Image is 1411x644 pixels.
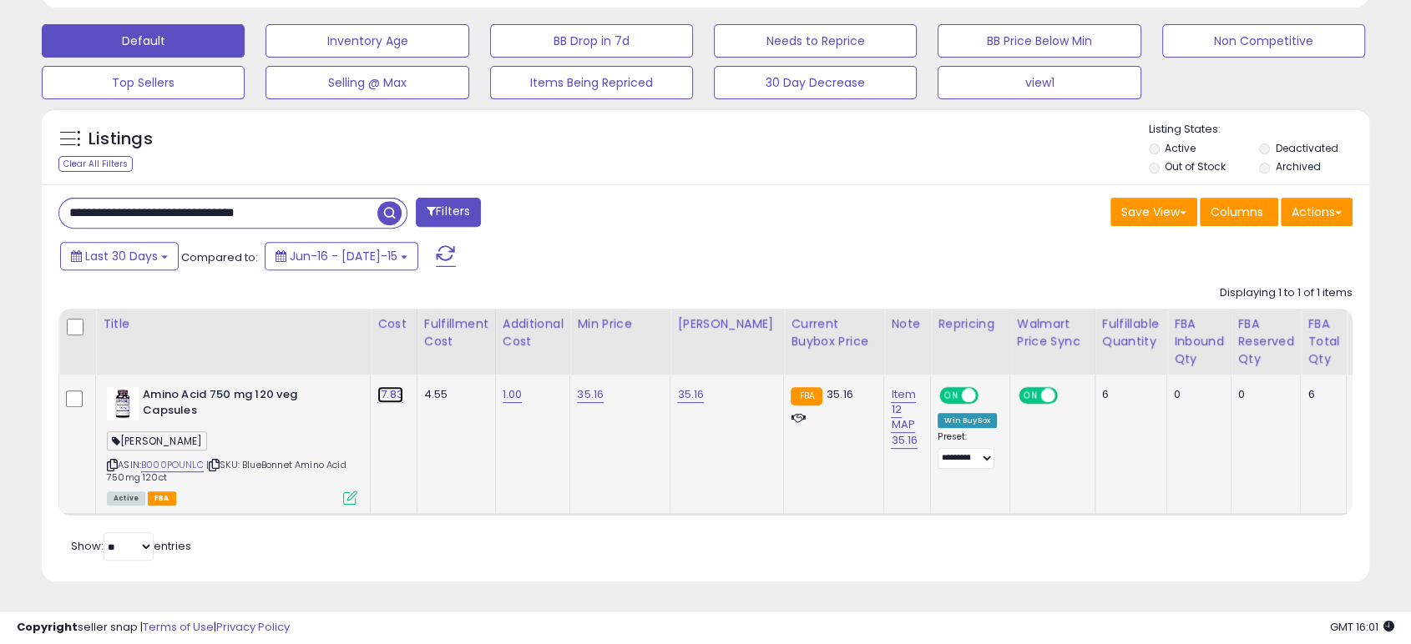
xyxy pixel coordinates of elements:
b: Amino Acid 750 mg 120 veg Capsules [143,387,346,422]
span: [PERSON_NAME] [107,431,207,450]
span: ON [1020,389,1041,403]
button: BB Drop in 7d [490,24,693,58]
span: OFF [976,389,1003,403]
strong: Copyright [17,619,78,635]
h5: Listings [89,128,153,151]
span: 2025-08-15 16:01 GMT [1330,619,1394,635]
span: All listings currently available for purchase on Amazon [107,491,145,506]
span: FBA [148,491,176,506]
span: ON [941,389,962,403]
button: Jun-16 - [DATE]-15 [265,242,418,270]
label: Archived [1276,159,1321,174]
a: 1.00 [503,386,523,403]
button: Non Competitive [1162,24,1365,58]
a: 35.16 [677,386,704,403]
span: Columns [1211,204,1263,220]
span: Last 30 Days [85,248,158,264]
div: Clear All Filters [58,156,133,172]
div: Fulfillment Cost [424,315,488,350]
button: Columns [1200,198,1278,226]
button: Filters [416,198,481,227]
a: Terms of Use [143,619,214,635]
button: Selling @ Max [266,66,468,99]
label: Deactivated [1276,141,1338,155]
button: Default [42,24,245,58]
label: Out of Stock [1165,159,1226,174]
p: Listing States: [1149,122,1369,138]
img: 416Ja3qQ-QL._SL40_.jpg [107,387,139,420]
a: 35.16 [577,386,604,403]
div: 6 [1102,387,1154,402]
div: Win BuyBox [938,413,997,428]
div: Title [103,315,363,333]
span: Jun-16 - [DATE]-15 [290,248,397,264]
a: Privacy Policy [216,619,290,635]
div: Repricing [938,315,1003,333]
button: Save View [1110,198,1197,226]
div: Cost [377,315,410,333]
a: B000POUNLC [141,458,204,472]
div: Note [891,315,923,333]
button: Last 30 Days [60,242,179,270]
div: Min Price [577,315,663,333]
button: view1 [938,66,1140,99]
div: FBA Reserved Qty [1238,315,1294,368]
div: [PERSON_NAME] [677,315,776,333]
div: FBA Total Qty [1307,315,1339,368]
div: Additional Cost [503,315,564,350]
a: Item 12 MAP 35.16 [891,386,918,449]
div: Preset: [938,431,997,469]
div: Displaying 1 to 1 of 1 items [1220,285,1353,301]
div: 6 [1307,387,1333,402]
div: FBA inbound Qty [1174,315,1224,368]
small: FBA [791,387,822,405]
a: 17.83 [377,386,403,403]
div: seller snap | | [17,620,290,636]
div: 0 [1174,387,1218,402]
button: Inventory Age [266,24,468,58]
div: Fulfillable Quantity [1102,315,1160,350]
div: 4.55 [424,387,483,402]
div: 0 [1238,387,1288,402]
div: Current Buybox Price [791,315,877,350]
span: 35.16 [827,386,853,402]
label: Active [1165,141,1196,155]
button: Actions [1281,198,1353,226]
span: | SKU: BlueBonnet Amino Acid 750mg 120ct [107,458,346,483]
button: Top Sellers [42,66,245,99]
span: Show: entries [71,538,191,554]
button: Needs to Reprice [714,24,917,58]
button: Items Being Repriced [490,66,693,99]
span: Compared to: [181,249,258,265]
button: BB Price Below Min [938,24,1140,58]
span: OFF [1055,389,1082,403]
div: ASIN: [107,387,357,503]
div: Walmart Price Sync [1017,315,1088,350]
button: 30 Day Decrease [714,66,917,99]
